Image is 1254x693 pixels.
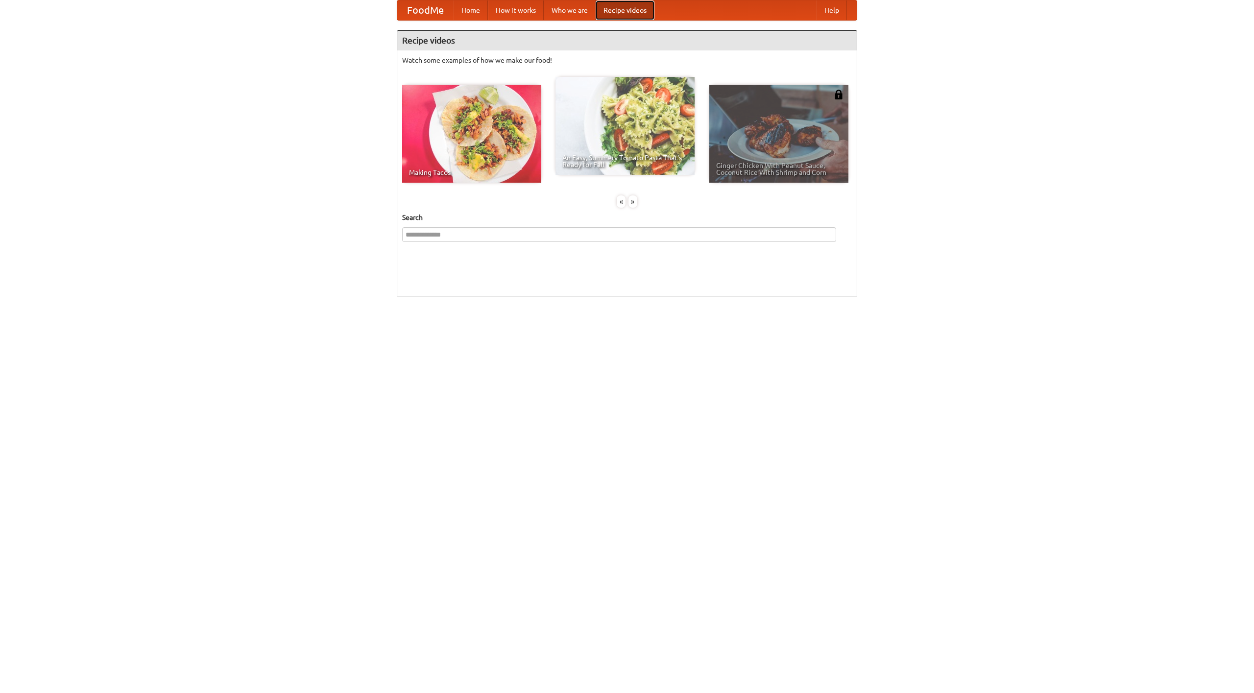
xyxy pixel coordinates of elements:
a: Making Tacos [402,85,541,183]
a: An Easy, Summery Tomato Pasta That's Ready for Fall [555,77,695,175]
span: An Easy, Summery Tomato Pasta That's Ready for Fall [562,154,688,168]
a: FoodMe [397,0,454,20]
a: Who we are [544,0,596,20]
p: Watch some examples of how we make our food! [402,55,852,65]
div: « [617,195,626,208]
span: Making Tacos [409,169,534,176]
a: Recipe videos [596,0,654,20]
div: » [628,195,637,208]
a: Home [454,0,488,20]
h4: Recipe videos [397,31,857,50]
h5: Search [402,213,852,222]
img: 483408.png [834,90,844,99]
a: Help [817,0,847,20]
a: How it works [488,0,544,20]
